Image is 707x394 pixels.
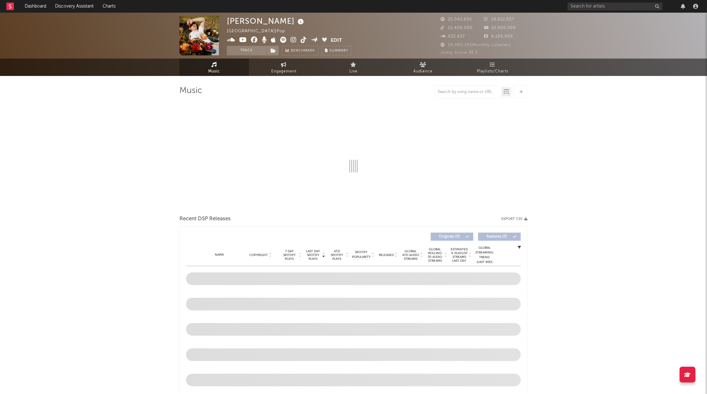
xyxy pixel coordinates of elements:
span: Music [209,68,220,75]
button: Features(0) [478,233,521,241]
span: Summary [329,49,348,53]
span: Playlists/Charts [477,68,509,75]
span: Jump Score: 38.3 [441,51,478,55]
span: 25,042,695 [441,17,472,22]
input: Search by song name or URL [435,90,501,95]
a: Playlists/Charts [458,59,528,76]
button: Track [227,46,266,55]
span: 7 Day Spotify Plays [281,249,298,261]
button: Summary [322,46,352,55]
span: Copyright [249,253,268,257]
span: Engagement [271,68,297,75]
div: Name [199,253,240,257]
input: Search for artists [568,3,663,10]
span: 39,980,285 Monthly Listeners [441,43,511,47]
div: [GEOGRAPHIC_DATA] | Pop [227,28,292,35]
span: Global ATD Audio Streams [402,249,419,261]
span: Audience [414,68,433,75]
button: Originals(0) [431,233,473,241]
span: 432,427 [441,34,465,39]
span: Released [379,253,394,257]
span: Spotify Popularity [352,250,371,260]
a: Live [319,59,388,76]
div: [PERSON_NAME] [227,16,305,26]
span: Last Day Spotify Plays [305,249,322,261]
a: Engagement [249,59,319,76]
button: Export CSV [501,217,528,221]
span: 18,812,657 [484,17,515,22]
span: 8,199,999 [484,34,513,39]
a: Benchmark [282,46,318,55]
span: 22,400,000 [441,26,472,30]
span: Benchmark [291,47,315,55]
span: Global Rolling 7D Audio Streams [426,247,444,263]
span: Originals ( 0 ) [435,235,464,239]
a: Audience [388,59,458,76]
div: Global Streaming Trend (Last 60D) [475,246,494,265]
span: Estimated % Playlist Streams Last Day [451,247,468,263]
button: Edit [331,37,342,45]
span: ATD Spotify Plays [328,249,345,261]
span: Features ( 0 ) [482,235,511,239]
a: Music [179,59,249,76]
span: 22,900,000 [484,26,516,30]
span: Live [349,68,358,75]
span: Recent DSP Releases [179,215,231,223]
